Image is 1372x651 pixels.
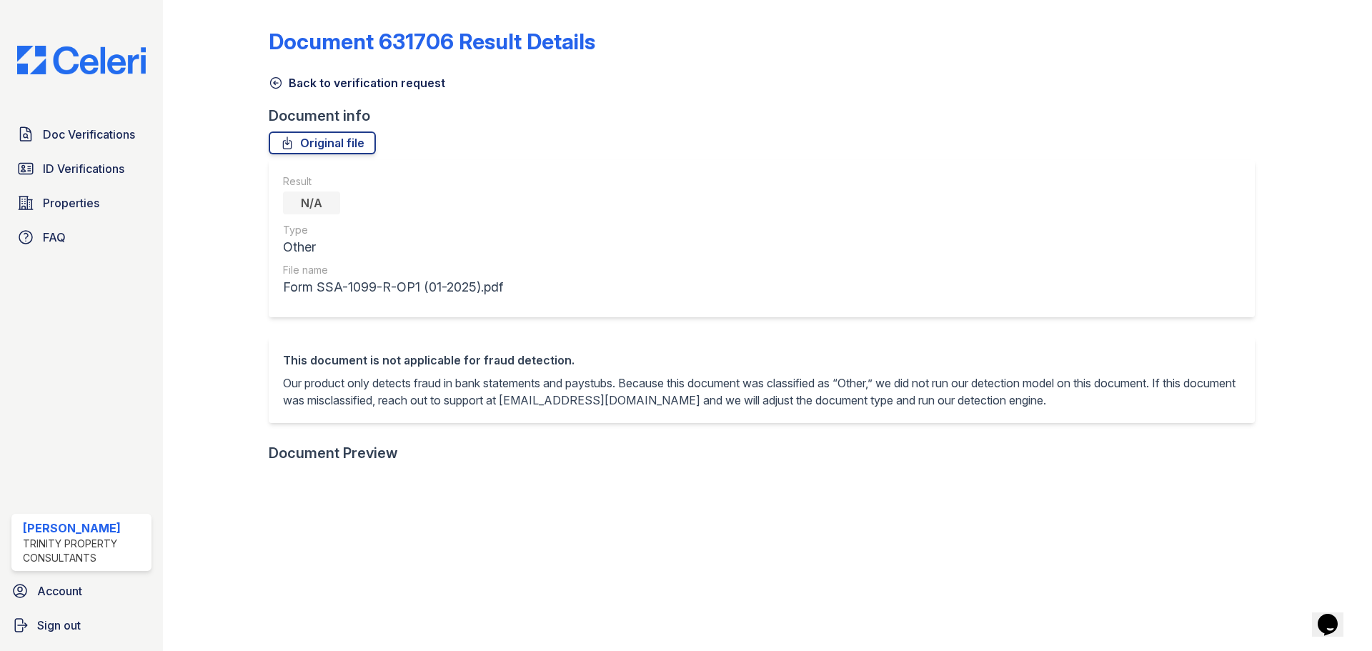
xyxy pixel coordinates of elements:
[37,582,82,600] span: Account
[11,189,151,217] a: Properties
[6,577,157,605] a: Account
[269,131,376,154] a: Original file
[11,223,151,252] a: FAQ
[43,126,135,143] span: Doc Verifications
[283,223,503,237] div: Type
[283,263,503,277] div: File name
[269,74,445,91] a: Back to verification request
[6,611,157,640] a: Sign out
[283,374,1241,409] p: Our product only detects fraud in bank statements and paystubs. Because this document was classif...
[11,120,151,149] a: Doc Verifications
[37,617,81,634] span: Sign out
[43,160,124,177] span: ID Verifications
[43,229,66,246] span: FAQ
[43,194,99,212] span: Properties
[283,192,340,214] div: N/A
[269,106,1266,126] div: Document info
[283,277,503,297] div: Form SSA-1099-R-OP1 (01-2025).pdf
[1312,594,1358,637] iframe: chat widget
[11,154,151,183] a: ID Verifications
[23,520,146,537] div: [PERSON_NAME]
[6,46,157,74] img: CE_Logo_Blue-a8612792a0a2168367f1c8372b55b34899dd931a85d93a1a3d3e32e68fde9ad4.png
[283,237,503,257] div: Other
[283,174,503,189] div: Result
[23,537,146,565] div: Trinity Property Consultants
[283,352,1241,369] div: This document is not applicable for fraud detection.
[269,443,398,463] div: Document Preview
[269,29,595,54] a: Document 631706 Result Details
